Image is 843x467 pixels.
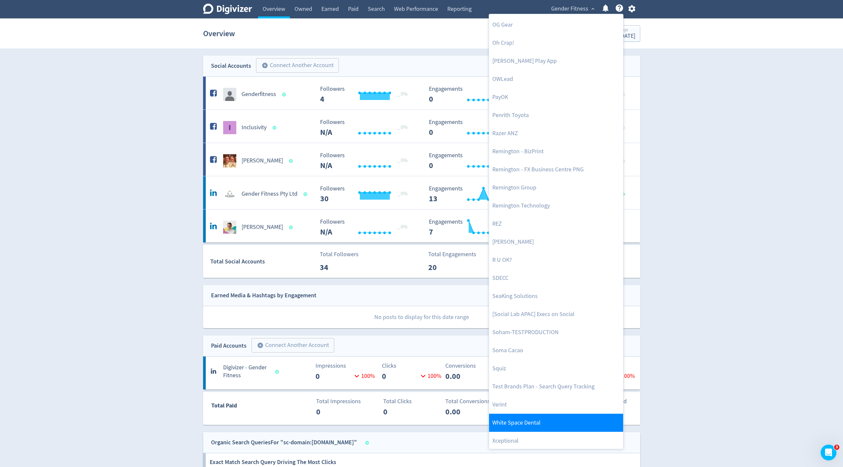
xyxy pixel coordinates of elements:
a: Remington Group [489,179,623,197]
a: SeaKing Solutions [489,287,623,305]
a: Xceptional [489,432,623,450]
a: [PERSON_NAME] Play App [489,52,623,70]
a: Remington - FX Business Centre PNG [489,160,623,179]
a: OG Gear [489,16,623,34]
a: Oh Crap! [489,34,623,52]
a: Verint [489,396,623,414]
a: Soma Cacao [489,341,623,359]
a: OWLead [489,70,623,88]
a: Soham-TESTPRODUCTION [489,323,623,341]
a: Razer ANZ [489,124,623,142]
a: Penrith Toyota [489,106,623,124]
a: Remington - BizPrint [489,142,623,160]
a: SDECC [489,269,623,287]
a: Test Brands Plan - Search Query Tracking [489,378,623,396]
a: Remington Technology [489,197,623,215]
a: [PERSON_NAME] [489,233,623,251]
span: 3 [834,445,839,450]
a: PayOK [489,88,623,106]
a: White Space Dental [489,414,623,432]
a: R U OK? [489,251,623,269]
iframe: Intercom live chat [821,445,836,460]
a: REZ [489,215,623,233]
a: Squiz [489,359,623,378]
a: [Social Lab APAC] Execs on Social [489,305,623,323]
